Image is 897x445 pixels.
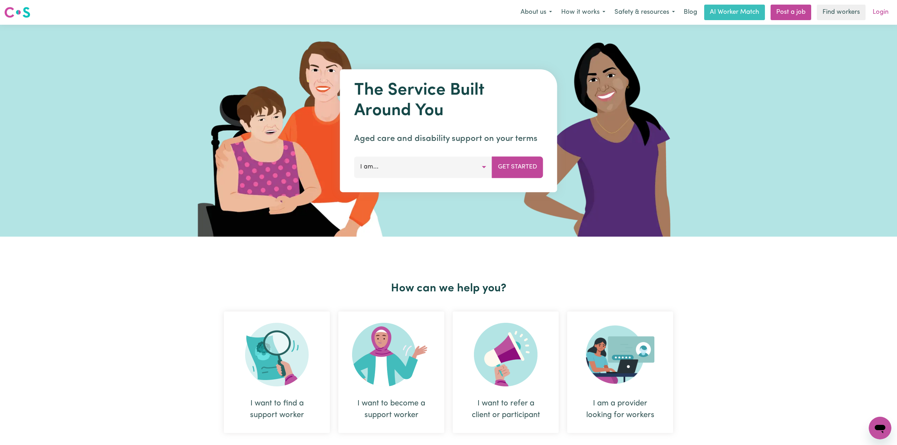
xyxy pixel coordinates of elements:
[354,156,492,178] button: I am...
[220,282,677,295] h2: How can we help you?
[679,5,701,20] a: Blog
[567,311,673,433] div: I am a provider looking for workers
[4,6,30,19] img: Careseekers logo
[474,323,537,386] img: Refer
[584,398,656,421] div: I am a provider looking for workers
[354,132,543,145] p: Aged care and disability support on your terms
[453,311,559,433] div: I want to refer a client or participant
[354,81,543,121] h1: The Service Built Around You
[869,417,891,439] iframe: Button to launch messaging window
[352,323,430,386] img: Become Worker
[557,5,610,20] button: How it works
[610,5,679,20] button: Safety & resources
[470,398,542,421] div: I want to refer a client or participant
[492,156,543,178] button: Get Started
[4,4,30,20] a: Careseekers logo
[224,311,330,433] div: I want to find a support worker
[245,323,309,386] img: Search
[771,5,811,20] a: Post a job
[817,5,866,20] a: Find workers
[338,311,444,433] div: I want to become a support worker
[516,5,557,20] button: About us
[586,323,654,386] img: Provider
[704,5,765,20] a: AI Worker Match
[241,398,313,421] div: I want to find a support worker
[868,5,893,20] a: Login
[355,398,427,421] div: I want to become a support worker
